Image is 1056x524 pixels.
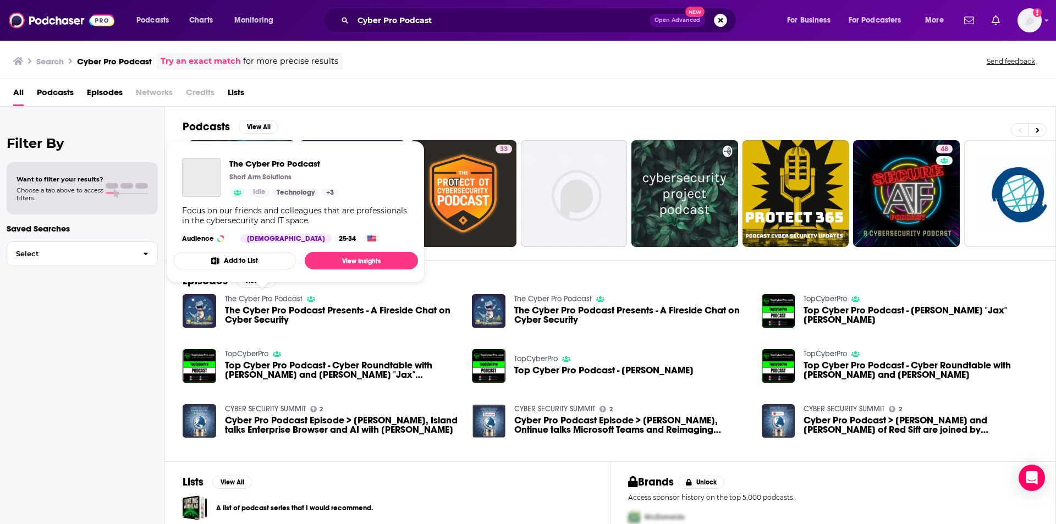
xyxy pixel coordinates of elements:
[183,120,278,134] a: PodcastsView All
[16,175,103,183] span: Want to filter your results?
[334,234,360,243] div: 25-34
[889,406,902,412] a: 2
[925,13,944,28] span: More
[1018,8,1042,32] img: User Profile
[514,306,749,324] a: The Cyber Pro Podcast Presents - A Fireside Chat on Cyber Security
[37,84,74,106] a: Podcasts
[472,404,505,438] img: Cyber Pro Podcast Episode > Drew Perry, Ontinue talks Microsoft Teams and Reimaging Security Succ...
[225,416,459,434] a: Cyber Pro Podcast Episode > Brian Kenyon, Island talks Enterprise Browser and AI with Wendy Meadley
[514,416,749,434] span: Cyber Pro Podcast Episode > [PERSON_NAME], Ontinue talks Microsoft Teams and Reimaging Security S...
[787,13,831,28] span: For Business
[225,361,459,379] a: Top Cyber Pro Podcast - Cyber Roundtable with Jim West and Jaclyn "Jax" Scott
[804,361,1038,379] span: Top Cyber Pro Podcast - Cyber Roundtable with [PERSON_NAME] and [PERSON_NAME]
[225,349,268,358] a: TopCyberPro
[514,404,595,413] a: CYBER SECURITY SUMMIT
[472,349,505,383] a: Top Cyber Pro Podcast - Paul Morgan
[514,366,694,375] a: Top Cyber Pro Podcast - Paul Morgan
[136,84,173,106] span: Networks
[917,12,958,29] button: open menu
[514,416,749,434] a: Cyber Pro Podcast Episode > Drew Perry, Ontinue talks Microsoft Teams and Reimaging Security Succ...
[628,475,674,489] h2: Brands
[987,11,1004,30] a: Show notifications dropdown
[77,56,152,67] h3: Cyber Pro Podcast
[762,404,795,438] img: Cyber Pro Podcast > Sean Costigan and Nancie Williams of Red Sift are joined by Dan Cunningham
[514,294,592,304] a: The Cyber Pro Podcast
[333,8,747,33] div: Search podcasts, credits, & more...
[225,361,459,379] span: Top Cyber Pro Podcast - Cyber Roundtable with [PERSON_NAME] and [PERSON_NAME] "Jax" [PERSON_NAME]
[189,13,213,28] span: Charts
[650,14,705,27] button: Open AdvancedNew
[7,223,158,234] p: Saved Searches
[225,416,459,434] span: Cyber Pro Podcast Episode > [PERSON_NAME], Island talks Enterprise Browser and AI with [PERSON_NAME]
[779,12,844,29] button: open menu
[13,84,24,106] a: All
[849,13,901,28] span: For Podcasters
[1018,8,1042,32] span: Logged in as RobinBectel
[514,354,558,363] a: TopCyberPro
[183,294,216,328] img: The Cyber Pro Podcast Presents - A Fireside Chat on Cyber Security
[182,158,221,197] a: The Cyber Pro Podcast
[762,294,795,328] img: Top Cyber Pro Podcast - Jaclyn "Jax" Scott
[7,135,158,151] h2: Filter By
[628,493,1038,501] p: Access sponsor history on the top 5,000 podcasts.
[136,13,169,28] span: Podcasts
[853,140,960,247] a: 48
[228,84,244,106] a: Lists
[216,502,373,514] a: A list of podcast series that I would recommend.
[9,10,114,31] img: Podchaser - Follow, Share and Rate Podcasts
[212,476,252,489] button: View All
[161,55,241,68] a: Try an exact match
[225,306,459,324] span: The Cyber Pro Podcast Presents - A Fireside Chat on Cyber Security
[804,294,847,304] a: TopCyberPro
[183,404,216,438] img: Cyber Pro Podcast Episode > Brian Kenyon, Island talks Enterprise Browser and AI with Wendy Meadley
[353,12,650,29] input: Search podcasts, credits, & more...
[410,140,516,247] a: 33
[804,361,1038,379] a: Top Cyber Pro Podcast - Cyber Roundtable with Jim West and Paul Morgan
[941,144,948,155] span: 48
[229,173,291,181] p: Short Arm Solutions
[229,158,338,169] span: The Cyber Pro Podcast
[305,252,418,269] a: View Insights
[804,349,847,358] a: TopCyberPro
[654,18,700,23] span: Open Advanced
[182,12,219,29] a: Charts
[1033,8,1042,17] svg: Add a profile image
[1018,8,1042,32] button: Show profile menu
[899,407,902,412] span: 2
[322,188,338,197] a: +3
[685,7,705,17] span: New
[804,306,1038,324] a: Top Cyber Pro Podcast - Jaclyn "Jax" Scott
[645,512,685,522] span: McDonalds
[960,11,978,30] a: Show notifications dropdown
[7,241,158,266] button: Select
[225,404,306,413] a: CYBER SECURITY SUMMIT
[183,349,216,383] img: Top Cyber Pro Podcast - Cyber Roundtable with Jim West and Jaclyn "Jax" Scott
[599,406,613,412] a: 2
[472,294,505,328] img: The Cyber Pro Podcast Presents - A Fireside Chat on Cyber Security
[183,495,207,520] a: A list of podcast series that I would recommend.
[804,306,1038,324] span: Top Cyber Pro Podcast - [PERSON_NAME] "Jax" [PERSON_NAME]
[16,186,103,202] span: Choose a tab above to access filters.
[804,416,1038,434] a: Cyber Pro Podcast > Sean Costigan and Nancie Williams of Red Sift are joined by Dan Cunningham
[227,12,288,29] button: open menu
[225,294,302,304] a: The Cyber Pro Podcast
[240,234,332,243] div: [DEMOGRAPHIC_DATA]
[239,120,278,134] button: View All
[496,145,512,153] a: 33
[243,55,338,68] span: for more precise results
[183,120,230,134] h2: Podcasts
[234,13,273,28] span: Monitoring
[173,252,296,269] button: Add to List
[804,416,1038,434] span: Cyber Pro Podcast > [PERSON_NAME] and [PERSON_NAME] of Red Sift are joined by [PERSON_NAME]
